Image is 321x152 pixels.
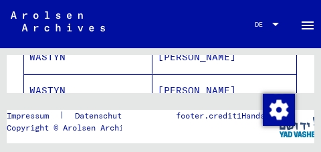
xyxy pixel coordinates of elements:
[64,110,185,122] a: Datenschutzerklärung
[255,21,270,28] span: DE
[300,17,316,33] mat-icon: Side nav toggle icon
[7,110,185,122] div: |
[152,41,296,74] mat-cell: [PERSON_NAME]
[263,94,295,126] img: Zustimmung ändern
[7,122,185,134] p: Copyright © Arolsen Archives, 2021
[294,11,321,37] button: Toggle sidenav
[176,110,274,122] p: footer.credit1Handset
[24,74,152,107] mat-cell: WASTYN
[24,41,152,74] mat-cell: WASTYN
[152,74,296,107] mat-cell: [PERSON_NAME]
[11,11,105,31] img: Arolsen_neg.svg
[7,110,60,122] a: Impressum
